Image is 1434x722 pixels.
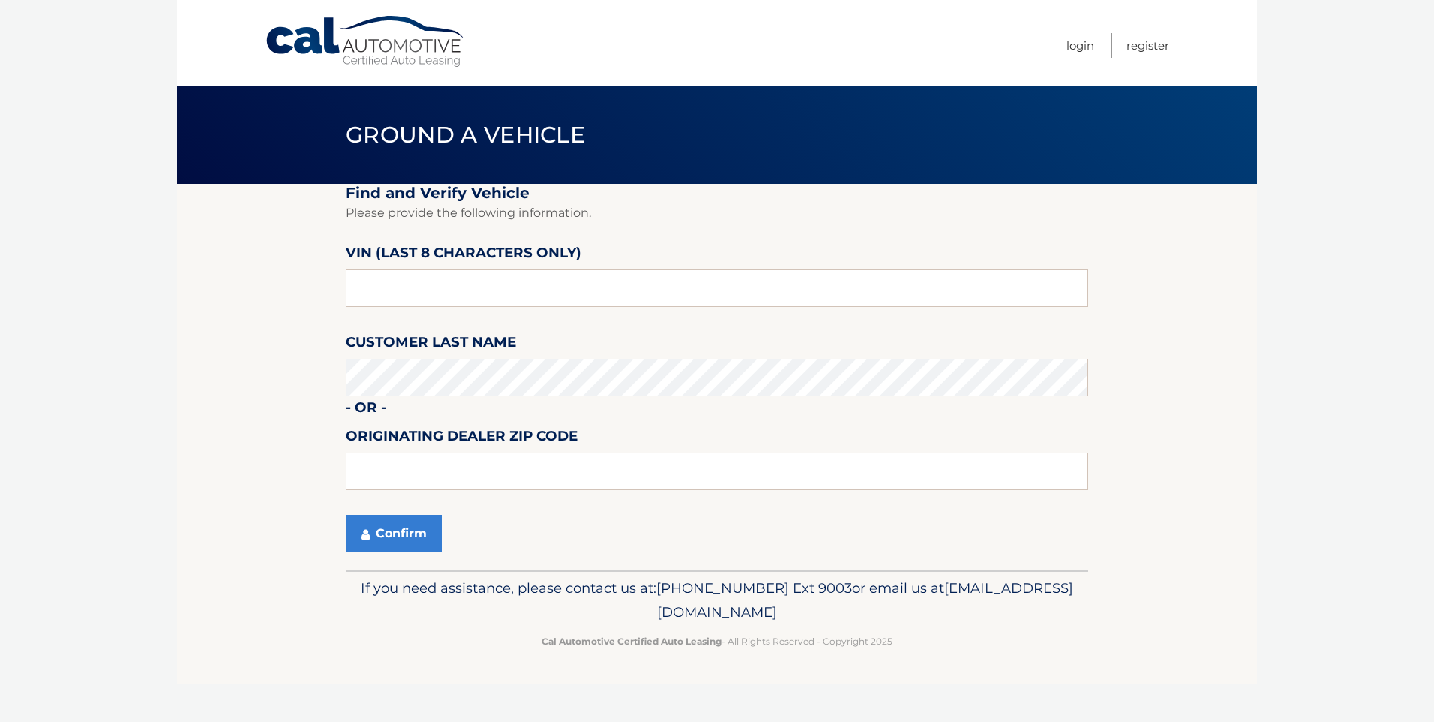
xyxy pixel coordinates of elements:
h2: Find and Verify Vehicle [346,184,1088,203]
p: - All Rights Reserved - Copyright 2025 [355,633,1078,649]
span: [PHONE_NUMBER] Ext 9003 [656,579,852,597]
span: Ground a Vehicle [346,121,585,149]
a: Login [1066,33,1094,58]
p: Please provide the following information. [346,203,1088,224]
a: Register [1126,33,1169,58]
label: Originating Dealer Zip Code [346,425,577,453]
label: - or - [346,396,386,424]
button: Confirm [346,515,442,552]
label: Customer Last Name [346,331,516,359]
strong: Cal Automotive Certified Auto Leasing [541,636,721,647]
p: If you need assistance, please contact us at: or email us at [355,576,1078,624]
a: Cal Automotive [265,15,467,68]
label: VIN (last 8 characters only) [346,242,581,269]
